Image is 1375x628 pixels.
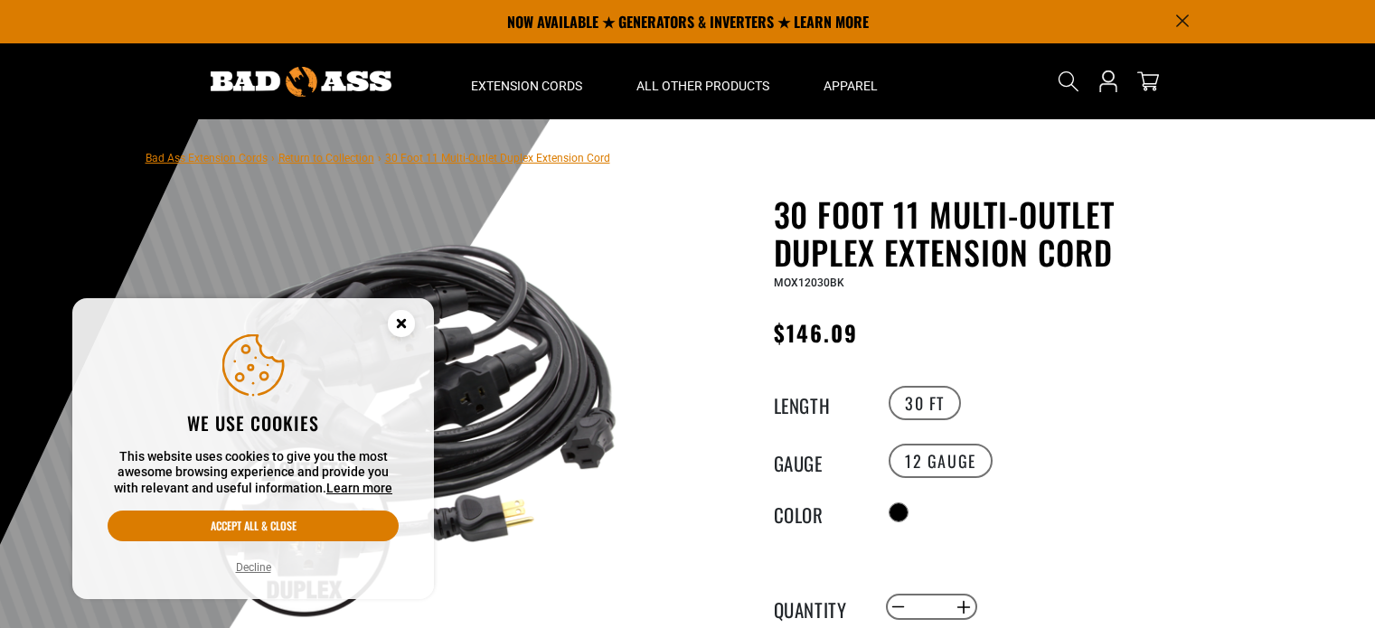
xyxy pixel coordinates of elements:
[108,411,399,435] h2: We use cookies
[774,277,844,289] span: MOX12030BK
[146,146,610,168] nav: breadcrumbs
[72,298,434,600] aside: Cookie Consent
[774,195,1217,271] h1: 30 Foot 11 Multi-Outlet Duplex Extension Cord
[1054,67,1083,96] summary: Search
[609,43,796,119] summary: All Other Products
[278,152,374,164] a: Return to Collection
[271,152,275,164] span: ›
[326,481,392,495] a: Learn more
[444,43,609,119] summary: Extension Cords
[108,449,399,497] p: This website uses cookies to give you the most awesome browsing experience and provide you with r...
[146,152,268,164] a: Bad Ass Extension Cords
[796,43,905,119] summary: Apparel
[774,501,864,524] legend: Color
[774,391,864,415] legend: Length
[211,67,391,97] img: Bad Ass Extension Cords
[774,595,864,619] label: Quantity
[636,78,769,94] span: All Other Products
[824,78,878,94] span: Apparel
[774,316,859,349] span: $146.09
[378,152,381,164] span: ›
[231,558,277,576] button: Decline
[385,152,610,164] span: 30 Foot 11 Multi-Outlet Duplex Extension Cord
[889,444,993,478] label: 12 Gauge
[471,78,582,94] span: Extension Cords
[774,449,864,473] legend: Gauge
[108,511,399,541] button: Accept all & close
[889,386,961,420] label: 30 FT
